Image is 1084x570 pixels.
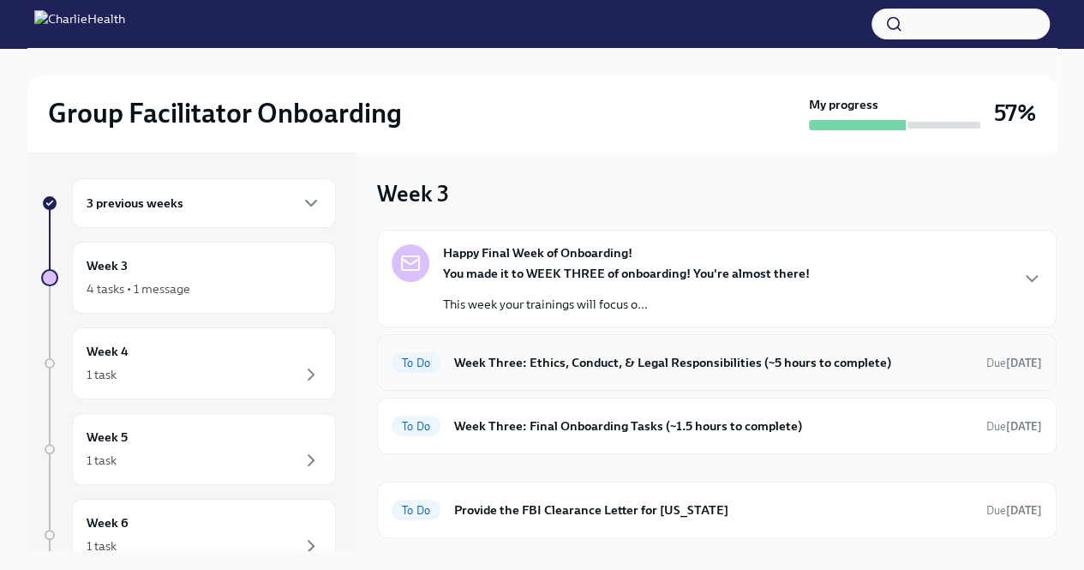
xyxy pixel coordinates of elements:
[454,417,973,435] h6: Week Three: Final Onboarding Tasks (~1.5 hours to complete)
[994,98,1036,129] h3: 57%
[87,256,128,275] h6: Week 3
[1006,357,1042,369] strong: [DATE]
[392,412,1042,440] a: To DoWeek Three: Final Onboarding Tasks (~1.5 hours to complete)Due[DATE]
[1006,504,1042,517] strong: [DATE]
[87,366,117,383] div: 1 task
[986,504,1042,517] span: Due
[986,502,1042,519] span: September 16th, 2025 09:00
[392,420,440,433] span: To Do
[72,178,336,228] div: 3 previous weeks
[443,266,810,281] strong: You made it to WEEK THREE of onboarding! You're almost there!
[392,349,1042,376] a: To DoWeek Three: Ethics, Conduct, & Legal Responsibilities (~5 hours to complete)Due[DATE]
[392,504,440,517] span: To Do
[986,355,1042,371] span: September 1st, 2025 09:00
[41,327,336,399] a: Week 41 task
[986,418,1042,435] span: August 30th, 2025 09:00
[87,428,128,447] h6: Week 5
[87,280,190,297] div: 4 tasks • 1 message
[87,194,183,213] h6: 3 previous weeks
[41,413,336,485] a: Week 51 task
[454,501,973,519] h6: Provide the FBI Clearance Letter for [US_STATE]
[377,178,449,209] h3: Week 3
[392,357,440,369] span: To Do
[87,537,117,555] div: 1 task
[809,96,878,113] strong: My progress
[392,496,1042,524] a: To DoProvide the FBI Clearance Letter for [US_STATE]Due[DATE]
[41,242,336,314] a: Week 34 tasks • 1 message
[443,296,810,313] p: This week your trainings will focus o...
[443,244,632,261] strong: Happy Final Week of Onboarding!
[986,357,1042,369] span: Due
[454,353,973,372] h6: Week Three: Ethics, Conduct, & Legal Responsibilities (~5 hours to complete)
[87,452,117,469] div: 1 task
[34,10,125,38] img: CharlieHealth
[1006,420,1042,433] strong: [DATE]
[87,342,129,361] h6: Week 4
[87,513,129,532] h6: Week 6
[986,420,1042,433] span: Due
[48,96,402,130] h2: Group Facilitator Onboarding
